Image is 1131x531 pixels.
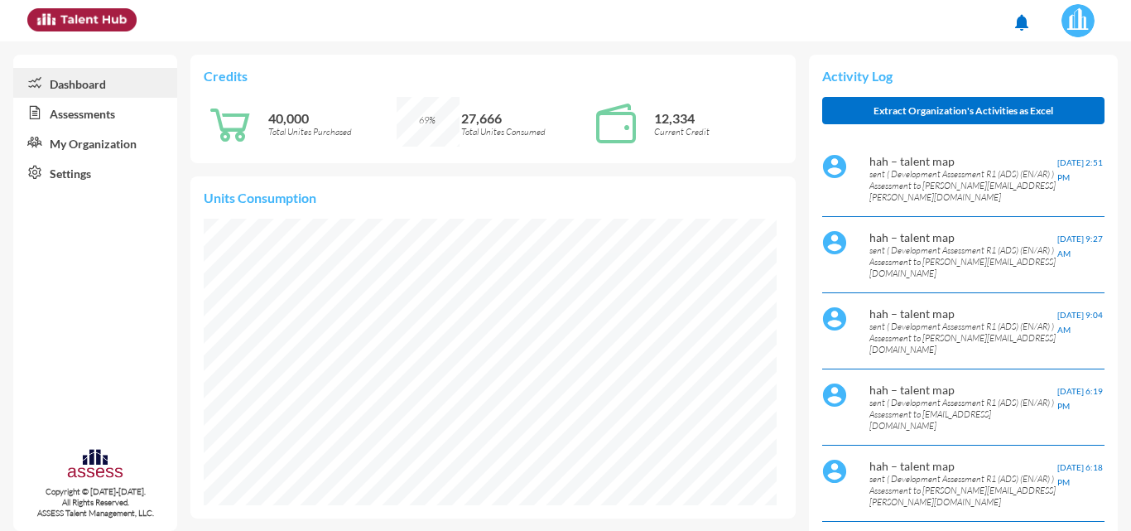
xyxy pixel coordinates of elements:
span: [DATE] 9:27 AM [1057,234,1103,258]
a: Assessments [13,98,177,128]
span: [DATE] 6:18 PM [1057,462,1103,487]
span: [DATE] 2:51 PM [1057,157,1103,182]
p: hah – talent map [869,459,1057,473]
p: hah – talent map [869,154,1057,168]
p: Total Unites Purchased [268,126,397,138]
p: sent ( Development Assessment R1 (ADS) (EN/AR) ) Assessment to [PERSON_NAME][EMAIL_ADDRESS][DOMAI... [869,244,1057,279]
p: sent ( Development Assessment R1 (ADS) (EN/AR) ) Assessment to [PERSON_NAME][EMAIL_ADDRESS][PERSO... [869,473,1057,508]
p: 27,666 [461,110,590,126]
span: [DATE] 9:04 AM [1057,310,1103,335]
p: hah – talent map [869,307,1057,321]
button: Extract Organization's Activities as Excel [822,97,1105,124]
mat-icon: notifications [1012,12,1032,32]
p: Total Unites Consumed [461,126,590,138]
a: Dashboard [13,68,177,98]
p: Activity Log [822,68,1105,84]
p: hah – talent map [869,383,1057,397]
img: default%20profile%20image.svg [822,383,847,408]
p: sent ( Development Assessment R1 (ADS) (EN/AR) ) Assessment to [PERSON_NAME][EMAIL_ADDRESS][DOMAI... [869,321,1057,355]
img: assesscompany-logo.png [66,447,123,483]
p: sent ( Development Assessment R1 (ADS) (EN/AR) ) Assessment to [PERSON_NAME][EMAIL_ADDRESS][PERSO... [869,168,1057,203]
p: Current Credit [654,126,782,138]
p: sent ( Development Assessment R1 (ADS) (EN/AR) ) Assessment to [EMAIL_ADDRESS][DOMAIN_NAME] [869,397,1057,432]
span: [DATE] 6:19 PM [1057,386,1103,411]
span: 69% [419,114,436,126]
p: 40,000 [268,110,397,126]
a: Settings [13,157,177,187]
img: default%20profile%20image.svg [822,307,847,331]
p: Units Consumption [204,190,782,205]
img: default%20profile%20image.svg [822,459,847,484]
p: 12,334 [654,110,782,126]
a: My Organization [13,128,177,157]
img: default%20profile%20image.svg [822,230,847,255]
p: hah – talent map [869,230,1057,244]
img: default%20profile%20image.svg [822,154,847,179]
p: Copyright © [DATE]-[DATE]. All Rights Reserved. ASSESS Talent Management, LLC. [13,486,177,519]
p: Credits [204,68,782,84]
